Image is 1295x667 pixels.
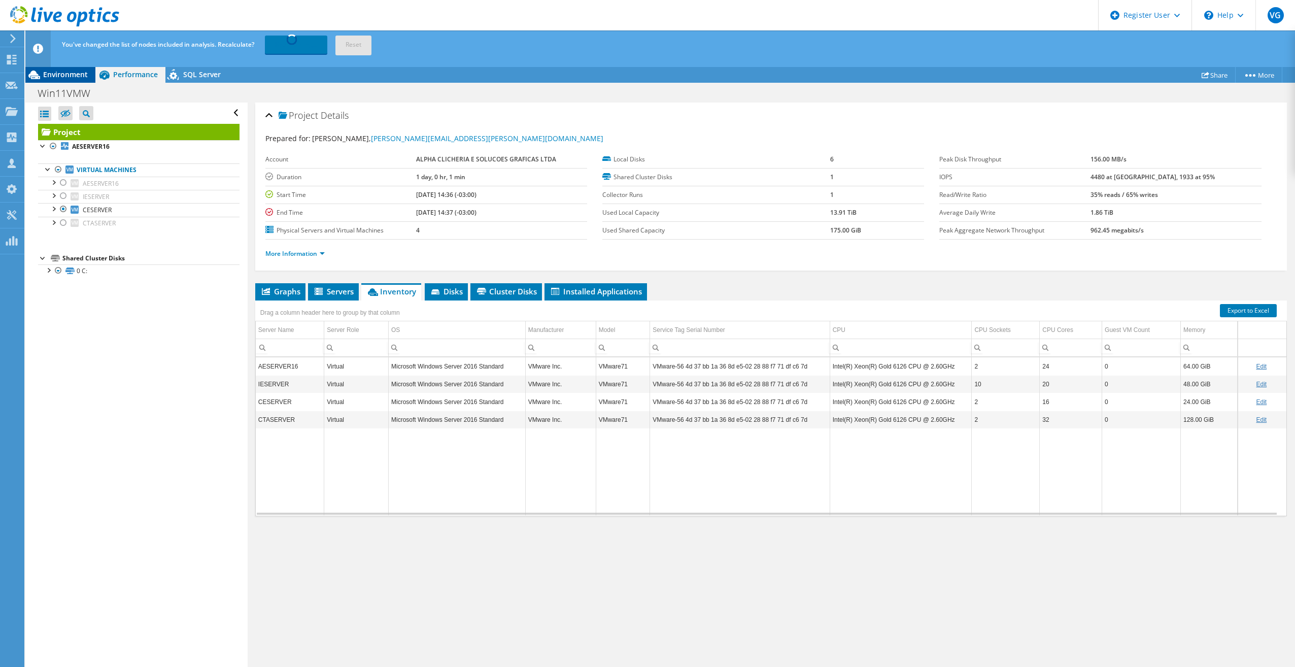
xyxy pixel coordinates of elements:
[830,321,972,339] td: CPU Column
[650,411,830,428] td: Column Service Tag Serial Number, Value VMware-56 4d 37 bb 1a 36 8d e5-02 28 88 f7 71 df c6 7d
[324,357,389,375] td: Column Server Role, Value Virtual
[265,190,416,200] label: Start Time
[1042,324,1073,336] div: CPU Cores
[1204,11,1213,20] svg: \n
[430,286,463,296] span: Disks
[38,177,240,190] a: AESERVER16
[1090,155,1127,163] b: 156.00 MB/s
[321,109,349,121] span: Details
[1256,416,1267,423] a: Edit
[596,393,650,411] td: Column Model, Value VMware71
[265,208,416,218] label: End Time
[38,163,240,177] a: Virtual Machines
[324,321,389,339] td: Server Role Column
[830,357,972,375] td: Column CPU, Value Intel(R) Xeon(R) Gold 6126 CPU @ 2.60GHz
[313,286,354,296] span: Servers
[1102,411,1181,428] td: Column Guest VM Count, Value 0
[1090,190,1158,199] b: 35% reads / 65% writes
[83,219,116,227] span: CTASERVER
[830,339,972,356] td: Column CPU, Filter cell
[525,375,596,393] td: Column Manufacturer, Value VMware Inc.
[1102,339,1181,356] td: Column Guest VM Count, Filter cell
[258,324,294,336] div: Server Name
[1040,393,1102,411] td: Column CPU Cores, Value 16
[1102,357,1181,375] td: Column Guest VM Count, Value 0
[1181,339,1238,356] td: Column Memory, Filter cell
[1040,375,1102,393] td: Column CPU Cores, Value 20
[389,339,526,356] td: Column OS, Filter cell
[327,396,386,408] div: Virtual
[327,378,386,390] div: Virtual
[1102,375,1181,393] td: Column Guest VM Count, Value 0
[1220,304,1277,317] a: Export to Excel
[1040,339,1102,356] td: Column CPU Cores, Filter cell
[265,172,416,182] label: Duration
[1090,173,1215,181] b: 4480 at [GEOGRAPHIC_DATA], 1933 at 95%
[327,360,386,373] div: Virtual
[324,375,389,393] td: Column Server Role, Value Virtual
[525,411,596,428] td: Column Manufacturer, Value VMware Inc.
[72,142,110,151] b: AESERVER16
[599,324,616,336] div: Model
[1181,375,1238,393] td: Column Memory, Value 48.00 GiB
[256,393,324,411] td: Column Server Name, Value CESERVER
[475,286,537,296] span: Cluster Disks
[1102,321,1181,339] td: Guest VM Count Column
[38,124,240,140] a: Project
[650,321,830,339] td: Service Tag Serial Number Column
[1256,381,1267,388] a: Edit
[833,324,845,336] div: CPU
[312,134,603,143] span: [PERSON_NAME],
[650,357,830,375] td: Column Service Tag Serial Number, Value VMware-56 4d 37 bb 1a 36 8d e5-02 28 88 f7 71 df c6 7d
[602,172,830,182] label: Shared Cluster Disks
[525,357,596,375] td: Column Manufacturer, Value VMware Inc.
[265,154,416,164] label: Account
[371,134,603,143] a: [PERSON_NAME][EMAIL_ADDRESS][PERSON_NAME][DOMAIN_NAME]
[830,190,834,199] b: 1
[1181,411,1238,428] td: Column Memory, Value 128.00 GiB
[1040,411,1102,428] td: Column CPU Cores, Value 32
[43,70,88,79] span: Environment
[972,321,1040,339] td: CPU Sockets Column
[550,286,642,296] span: Installed Applications
[1040,357,1102,375] td: Column CPU Cores, Value 24
[324,411,389,428] td: Column Server Role, Value Virtual
[265,225,416,236] label: Physical Servers and Virtual Machines
[1040,321,1102,339] td: CPU Cores Column
[939,225,1090,236] label: Peak Aggregate Network Throughput
[972,375,1040,393] td: Column CPU Sockets, Value 10
[972,393,1040,411] td: Column CPU Sockets, Value 2
[265,36,327,54] a: Recalculating...
[1183,324,1205,336] div: Memory
[258,306,402,320] div: Drag a column header here to group by that column
[416,208,476,217] b: [DATE] 14:37 (-03:00)
[939,154,1090,164] label: Peak Disk Throughput
[602,225,830,236] label: Used Shared Capacity
[830,208,857,217] b: 13.91 TiB
[183,70,221,79] span: SQL Server
[1256,363,1267,370] a: Edit
[38,140,240,153] a: AESERVER16
[62,252,240,264] div: Shared Cluster Disks
[602,154,830,164] label: Local Disks
[389,357,526,375] td: Column OS, Value Microsoft Windows Server 2016 Standard
[525,321,596,339] td: Manufacturer Column
[255,301,1287,516] div: Data grid
[389,393,526,411] td: Column OS, Value Microsoft Windows Server 2016 Standard
[256,339,324,356] td: Column Server Name, Filter cell
[324,393,389,411] td: Column Server Role, Value Virtual
[391,324,400,336] div: OS
[416,173,465,181] b: 1 day, 0 hr, 1 min
[1194,67,1236,83] a: Share
[602,190,830,200] label: Collector Runs
[939,208,1090,218] label: Average Daily Write
[939,172,1090,182] label: IOPS
[33,88,106,99] h1: Win11VMW
[528,324,564,336] div: Manufacturer
[416,226,420,235] b: 4
[830,173,834,181] b: 1
[1090,226,1144,235] b: 962.45 megabits/s
[830,155,834,163] b: 6
[972,339,1040,356] td: Column CPU Sockets, Filter cell
[38,190,240,203] a: IESERVER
